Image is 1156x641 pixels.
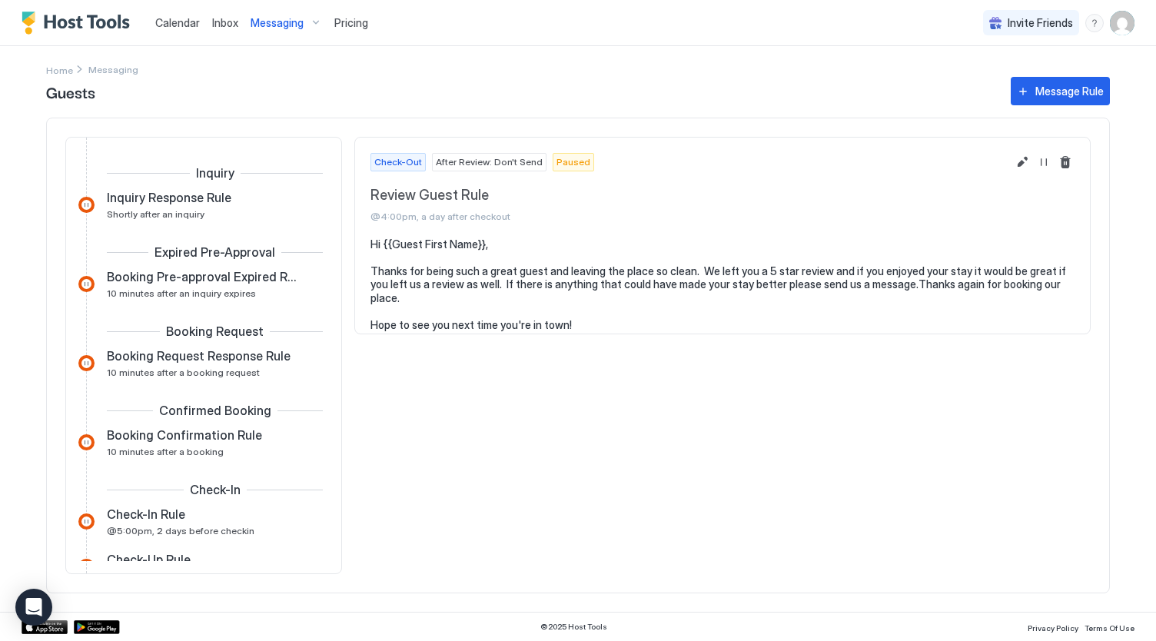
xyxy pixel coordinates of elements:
[370,211,1007,222] span: @4:00pm, a day after checkout
[107,287,256,299] span: 10 minutes after an inquiry expires
[190,482,241,497] span: Check-In
[1035,83,1104,99] div: Message Rule
[540,622,607,632] span: © 2025 Host Tools
[1008,16,1073,30] span: Invite Friends
[1013,153,1031,171] button: Edit message rule
[436,155,543,169] span: After Review: Don't Send
[374,155,422,169] span: Check-Out
[46,61,73,78] a: Home
[107,348,291,364] span: Booking Request Response Rule
[370,237,1075,332] pre: Hi {{Guest First Name}}, Thanks for being such a great guest and leaving the place so clean. We l...
[334,16,368,30] span: Pricing
[154,244,275,260] span: Expired Pre-Approval
[166,324,264,339] span: Booking Request
[107,190,231,205] span: Inquiry Response Rule
[159,403,271,418] span: Confirmed Booking
[155,16,200,29] span: Calendar
[107,367,260,378] span: 10 minutes after a booking request
[1085,623,1134,633] span: Terms Of Use
[1110,11,1134,35] div: User profile
[107,427,262,443] span: Booking Confirmation Rule
[1028,623,1078,633] span: Privacy Policy
[1085,14,1104,32] div: menu
[155,15,200,31] a: Calendar
[212,16,238,29] span: Inbox
[107,525,254,536] span: @5:00pm, 2 days before checkin
[46,65,73,76] span: Home
[212,15,238,31] a: Inbox
[107,446,224,457] span: 10 minutes after a booking
[251,16,304,30] span: Messaging
[556,155,590,169] span: Paused
[1035,153,1053,171] button: Resume Message Rule
[370,187,1007,204] span: Review Guest Rule
[1028,619,1078,635] a: Privacy Policy
[46,61,73,78] div: Breadcrumb
[46,80,995,103] span: Guests
[1085,619,1134,635] a: Terms Of Use
[1011,77,1110,105] button: Message Rule
[15,589,52,626] div: Open Intercom Messenger
[1056,153,1075,171] button: Delete message rule
[22,12,137,35] a: Host Tools Logo
[107,552,191,567] span: Check-Up Rule
[107,506,185,522] span: Check-In Rule
[88,64,138,75] span: Breadcrumb
[74,620,120,634] a: Google Play Store
[196,165,234,181] span: Inquiry
[107,208,204,220] span: Shortly after an inquiry
[22,620,68,634] a: App Store
[107,269,298,284] span: Booking Pre-approval Expired Rule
